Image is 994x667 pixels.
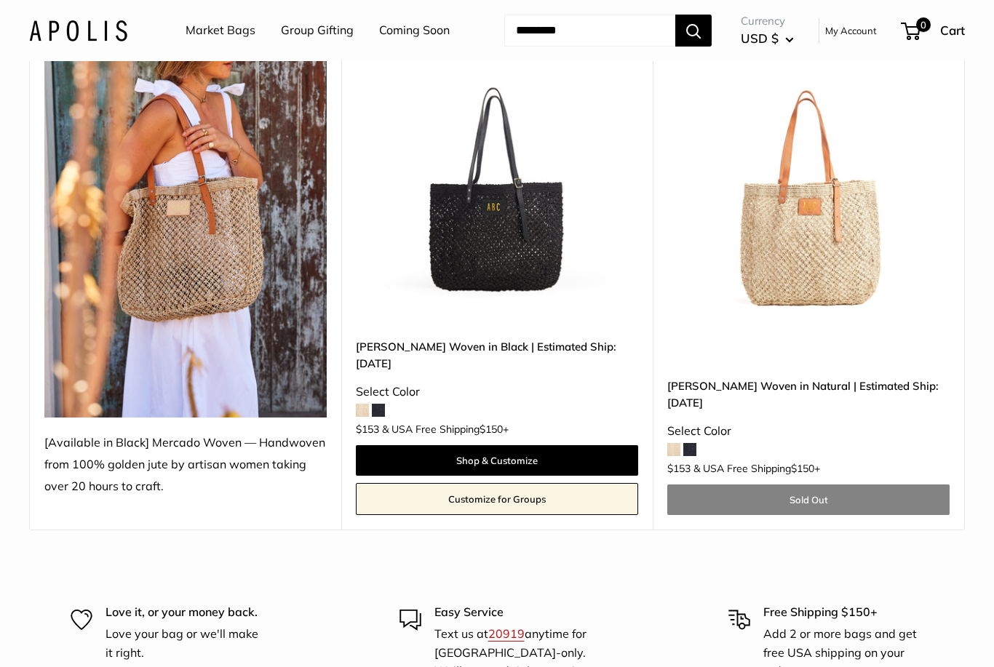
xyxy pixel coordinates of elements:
a: Mercado Woven in Black | Estimated Ship: Oct. 19thMercado Woven in Black | Estimated Ship: Oct. 19th [356,41,638,324]
span: 0 [916,17,931,32]
a: 0 Cart [902,19,965,42]
div: Select Color [667,420,950,442]
a: Shop & Customize [356,445,638,476]
input: Search... [504,15,675,47]
span: USD $ [741,31,779,46]
a: Market Bags [186,20,255,41]
span: $153 [356,423,379,436]
img: [Available in Black] Mercado Woven — Handwoven from 100% golden jute by artisan women taking over... [44,41,327,418]
span: & USA Free Shipping + [382,424,509,434]
a: [PERSON_NAME] Woven in Natural | Estimated Ship: [DATE] [667,378,950,412]
p: Free Shipping $150+ [763,603,924,622]
a: Coming Soon [379,20,450,41]
a: Sold Out [667,484,950,515]
img: Mercado Woven in Natural | Estimated Ship: Oct. 19th [667,41,950,324]
span: Currency [741,11,794,31]
a: [PERSON_NAME] Woven in Black | Estimated Ship: [DATE] [356,338,638,372]
p: Love your bag or we'll make it right. [106,625,266,662]
img: Apolis [29,20,127,41]
div: [Available in Black] Mercado Woven — Handwoven from 100% golden jute by artisan women taking over... [44,432,327,498]
a: My Account [825,22,877,39]
span: & USA Free Shipping + [693,463,820,474]
a: Customize for Groups [356,483,638,515]
p: Easy Service [434,603,595,622]
span: $150 [791,462,814,475]
span: $153 [667,462,691,475]
a: 20919 [488,626,525,641]
a: Mercado Woven in Natural | Estimated Ship: Oct. 19thMercado Woven in Natural | Estimated Ship: Oc... [667,41,950,324]
span: Cart [940,23,965,38]
p: Love it, or your money back. [106,603,266,622]
button: USD $ [741,27,794,50]
button: Search [675,15,712,47]
img: Mercado Woven in Black | Estimated Ship: Oct. 19th [356,41,638,324]
span: $150 [480,423,503,436]
a: Group Gifting [281,20,354,41]
div: Select Color [356,381,638,403]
